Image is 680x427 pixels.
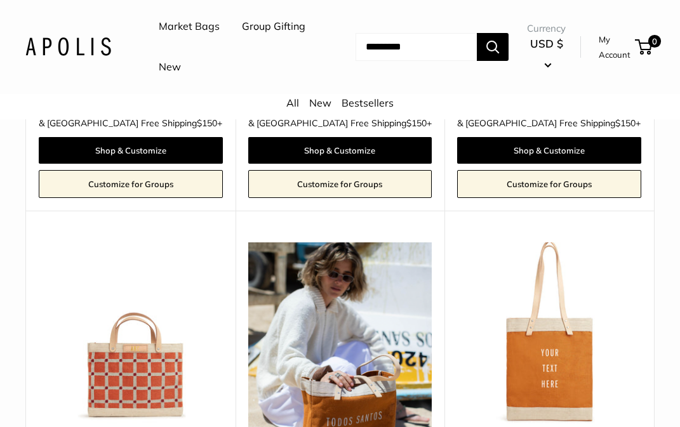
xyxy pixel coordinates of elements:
a: All [286,96,299,109]
a: Shop & Customize [248,137,432,164]
button: Search [477,33,509,61]
a: Market Bags [159,17,220,36]
span: $150 [615,117,636,129]
a: Customize for Groups [39,170,223,198]
a: Shop & Customize [39,137,223,164]
img: Apolis [25,37,111,56]
a: Bestsellers [342,96,394,109]
a: My Account [599,32,630,63]
img: Market Tote in Cognac [457,242,641,426]
a: 0 [636,39,652,55]
button: USD $ [527,34,566,74]
span: 0 [648,35,661,48]
a: Customize for Groups [457,170,641,198]
a: Shop & Customize [457,137,641,164]
a: Market Tote in CognacMarket Tote in Cognac [457,242,641,426]
span: & [GEOGRAPHIC_DATA] Free Shipping + [248,119,432,128]
span: & [GEOGRAPHIC_DATA] Free Shipping + [457,119,641,128]
a: Petite Market Bag in Chenille Window BrickPetite Market Bag in Chenille Window Brick [39,242,223,426]
input: Search... [356,33,477,61]
span: $150 [197,117,217,129]
img: Petite Market Bag in Chenille Window Brick [39,242,223,426]
span: $150 [406,117,427,129]
a: New [309,96,331,109]
span: Currency [527,20,566,37]
a: Customize for Groups [248,170,432,198]
span: & [GEOGRAPHIC_DATA] Free Shipping + [39,119,222,128]
a: New [159,58,181,77]
span: USD $ [530,37,563,50]
a: Group Gifting [242,17,305,36]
